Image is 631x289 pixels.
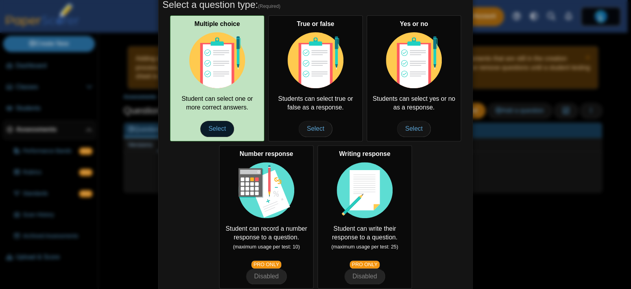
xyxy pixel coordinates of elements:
[268,15,363,141] div: Students can select true or false as a response.
[339,150,390,157] b: Writing response
[386,32,442,88] img: item-type-multiple-choice.svg
[331,244,398,250] small: (maximum usage per test: 25)
[219,145,314,289] div: Student can record a number response to a question.
[238,162,294,218] img: item-type-number-response.svg
[251,261,281,269] a: PRO ONLY
[194,20,240,27] b: Multiple choice
[233,244,300,250] small: (maximum usage per test: 10)
[240,150,293,157] b: Number response
[297,20,334,27] b: True or false
[254,273,279,280] span: Disabled
[258,3,280,10] span: (Required)
[317,145,412,289] div: Student can write their response to a question.
[344,269,385,284] button: Writing response Student can write their response to a question. (maximum usage per test: 25) PRO...
[337,162,393,218] img: item-type-writing-response.svg
[170,15,264,141] div: Student can select one or more correct answers.
[350,261,380,269] a: PRO ONLY
[352,273,377,280] span: Disabled
[367,15,461,141] div: Students can select yes or no as a response.
[288,32,343,88] img: item-type-multiple-choice.svg
[299,121,332,137] span: Select
[200,121,234,137] span: Select
[246,269,287,284] button: Number response Student can record a number response to a question. (maximum usage per test: 10) ...
[189,32,245,88] img: item-type-multiple-choice.svg
[397,121,431,137] span: Select
[400,20,428,27] b: Yes or no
